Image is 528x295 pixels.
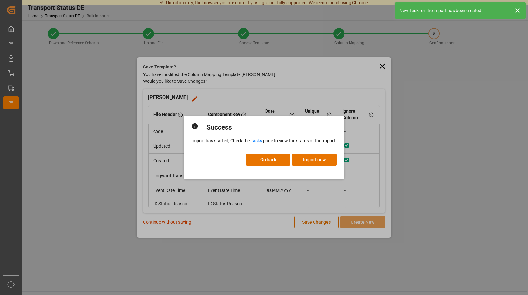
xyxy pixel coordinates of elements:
[399,7,509,14] div: New Task for the import has been created
[292,154,337,166] button: Import new
[206,123,232,133] h2: Success
[251,138,262,143] a: Tasks
[191,137,337,144] p: Import has started, Check the page to view the status of the import.
[246,154,290,166] button: Go back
